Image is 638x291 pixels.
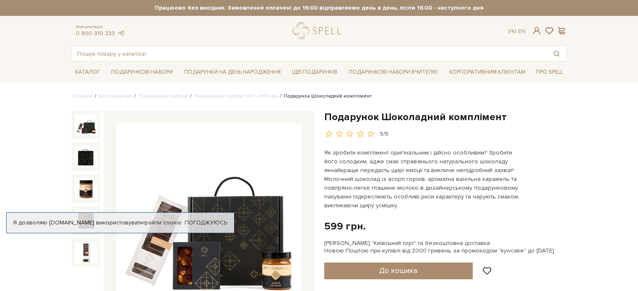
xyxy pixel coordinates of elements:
h1: Подарунок Шоколадний комплімент [324,111,567,124]
a: En [518,28,526,35]
a: файли cookie [143,219,182,226]
button: Пошук товару у каталозі [547,46,566,61]
a: logo [292,22,345,39]
a: 0 800 319 233 [76,30,115,37]
a: Погоджуюсь [185,219,227,227]
a: Подарункові набори Вчителю [345,65,441,79]
a: Подарунки на День народження [181,66,284,79]
a: Каталог [72,66,104,79]
div: [PERSON_NAME] "Київський торт" та безкоштовна доставка Новою Поштою при купівлі від 2000 гривень ... [324,239,567,255]
img: Подарунок Шоколадний комплімент [75,178,97,199]
span: Консультація: [76,24,125,30]
a: Подарункові набори [108,66,176,79]
input: Пошук товару у каталозі [72,46,547,61]
a: Вся продукція [99,93,132,99]
a: Головна [72,93,93,99]
li: Подарунок Шоколадний комплімент [278,93,372,100]
span: До кошика [379,266,417,275]
div: Я дозволяю [DOMAIN_NAME] використовувати [7,219,234,227]
a: telegram [117,30,125,37]
a: Про Spell [533,66,566,79]
img: Подарунок Шоколадний комплімент [75,242,97,263]
strong: Працюємо без вихідних. Замовлення оплачені до 16:00 відправляємо день в день, після 16:00 - насту... [72,4,567,12]
a: Ідеї подарунків [289,66,341,79]
img: Подарунок Шоколадний комплімент [75,210,97,232]
img: Подарунок Шоколадний комплімент [75,114,97,136]
span: | [515,28,516,35]
a: Корпоративним клієнтам [446,66,529,79]
div: 5/5 [380,130,388,138]
div: 599 грн. [324,220,366,233]
button: До кошика [324,263,473,279]
img: Подарунок Шоколадний комплімент [75,146,97,167]
a: Подарункові набори 500 - 699 грн [194,93,278,99]
div: Ук [508,28,526,35]
a: Подарункові набори [138,93,188,99]
p: Як зробити комплімент оригінальним і дійсно особливим? Зробити його солодким, адже смак справжньо... [324,148,521,210]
